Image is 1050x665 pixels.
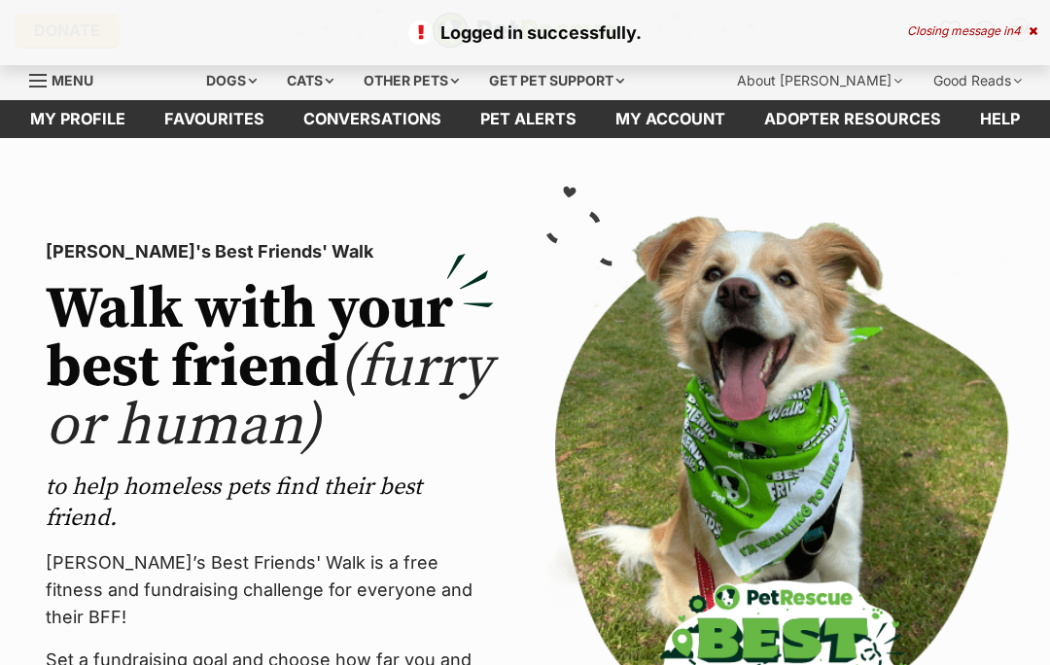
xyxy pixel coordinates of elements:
[284,100,461,138] a: conversations
[11,100,145,138] a: My profile
[29,61,107,96] a: Menu
[461,100,596,138] a: Pet alerts
[920,61,1035,100] div: Good Reads
[52,72,93,88] span: Menu
[46,549,494,631] p: [PERSON_NAME]’s Best Friends' Walk is a free fitness and fundraising challenge for everyone and t...
[46,332,492,463] span: (furry or human)
[46,472,494,534] p: to help homeless pets find their best friend.
[192,61,270,100] div: Dogs
[723,61,916,100] div: About [PERSON_NAME]
[350,61,472,100] div: Other pets
[745,100,961,138] a: Adopter resources
[475,61,638,100] div: Get pet support
[46,281,494,456] h2: Walk with your best friend
[961,100,1039,138] a: Help
[596,100,745,138] a: My account
[46,238,494,265] p: [PERSON_NAME]'s Best Friends' Walk
[145,100,284,138] a: Favourites
[273,61,347,100] div: Cats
